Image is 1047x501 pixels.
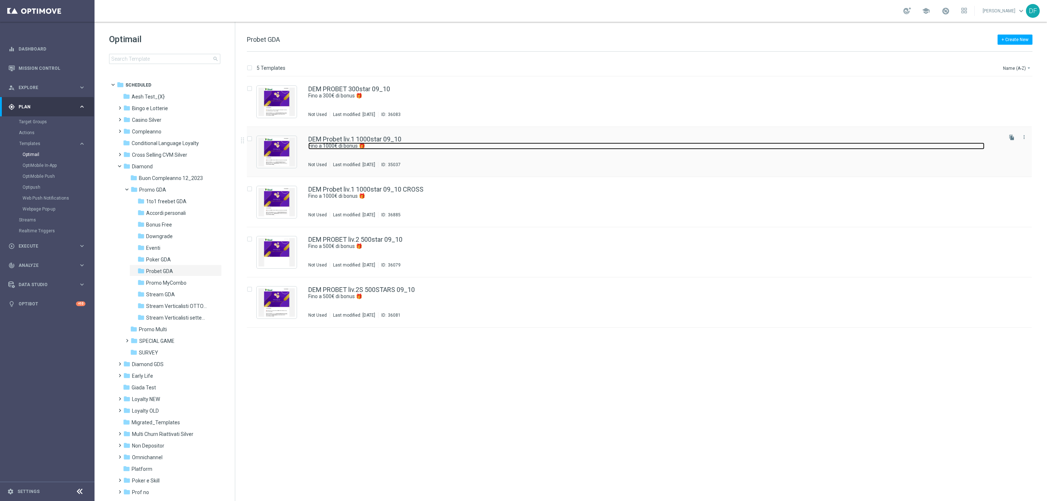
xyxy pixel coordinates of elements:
[17,489,40,494] a: Settings
[137,267,145,274] i: folder
[123,430,131,437] i: folder
[117,81,124,88] i: folder
[19,282,79,287] span: Data Studio
[19,105,79,109] span: Plan
[123,93,130,100] i: folder
[330,162,378,168] div: Last modified: [DATE]
[19,141,86,147] button: Templates keyboard_arrow_right
[388,262,401,268] div: 36079
[19,244,79,248] span: Execute
[23,204,94,215] div: Webpage Pop-up
[8,104,79,110] div: Plan
[132,442,164,449] span: Non Depositor
[23,171,94,182] div: OptiMobile Push
[308,243,1001,250] div: Fino a 500€ di bonus 🎁
[146,268,173,274] span: Probet GDA
[23,163,76,168] a: OptiMobile In-App
[123,488,131,496] i: folder
[132,152,187,158] span: Cross Selling CVM Silver
[8,301,86,307] button: lightbulb Optibot +10
[76,301,85,306] div: +10
[139,349,158,356] span: SURVEY
[258,238,295,266] img: 36079.jpeg
[132,105,168,112] span: Bingo e Lotterie
[19,141,79,146] div: Templates
[131,186,138,193] i: folder
[240,227,1046,277] div: Press SPACE to select this row.
[308,92,984,99] a: Fino a 300€ di bonus 🎁
[8,104,15,110] i: gps_fixed
[8,294,85,313] div: Optibot
[19,215,94,225] div: Streams
[19,138,94,215] div: Templates
[19,127,94,138] div: Actions
[146,198,186,205] span: 1to1 freebet GDA
[8,262,15,269] i: track_changes
[8,282,86,288] button: Data Studio keyboard_arrow_right
[1020,133,1028,141] button: more_vert
[23,160,94,171] div: OptiMobile In-App
[132,361,164,368] span: Diamond GDS
[1026,4,1040,18] div: DF
[1021,134,1027,140] i: more_vert
[123,384,130,391] i: folder
[23,173,76,179] a: OptiMobile Push
[23,182,94,193] div: Optipush
[8,104,86,110] button: gps_fixed Plan keyboard_arrow_right
[137,314,145,321] i: folder
[330,112,378,117] div: Last modified: [DATE]
[308,193,984,200] a: Fino a 1000€ di bonus 🎁
[130,349,137,356] i: folder
[137,197,145,205] i: folder
[8,262,79,269] div: Analyze
[79,281,85,288] i: keyboard_arrow_right
[146,245,160,251] span: Eventi
[1009,135,1015,140] i: file_copy
[123,395,131,402] i: folder
[19,39,85,59] a: Dashboard
[139,187,166,193] span: Promo GDA
[388,212,401,218] div: 36885
[8,84,15,91] i: person_search
[19,119,76,125] a: Target Groups
[132,140,199,147] span: Conditional Language Loyalty
[7,488,14,495] i: settings
[23,184,76,190] a: Optipush
[240,77,1046,127] div: Press SPACE to select this row.
[79,243,85,249] i: keyboard_arrow_right
[308,243,984,250] a: Fino a 500€ di bonus 🎁
[23,152,76,157] a: Optimail
[240,277,1046,328] div: Press SPACE to select this row.
[8,262,86,268] div: track_changes Analyze keyboard_arrow_right
[8,85,86,91] div: person_search Explore keyboard_arrow_right
[8,46,15,52] i: equalizer
[922,7,930,15] span: school
[308,186,424,193] a: DEM Probet liv.1 1000star 09_10 CROSS
[308,143,1001,149] div: Fino a 1000€ di bonus 🎁
[258,288,295,317] img: 36081.jpeg
[240,127,1046,177] div: Press SPACE to select this row.
[79,262,85,269] i: keyboard_arrow_right
[247,36,280,43] span: Probet GDA
[123,151,131,158] i: folder
[132,477,160,484] span: Poker e Skill
[8,65,86,71] div: Mission Control
[23,195,76,201] a: Web Push Notifications
[125,82,151,88] span: Scheduled
[213,56,218,62] span: search
[8,46,86,52] button: equalizer Dashboard
[378,112,401,117] div: ID:
[123,163,131,170] i: folder
[308,286,415,293] a: DEM PROBET liv.2S 500STARS 09_10
[258,188,295,216] img: 36885.jpeg
[132,489,149,496] span: Prof no
[23,193,94,204] div: Web Push Notifications
[8,59,85,78] div: Mission Control
[132,163,153,170] span: Diamond
[132,128,161,135] span: Compleanno
[19,228,76,234] a: Realtime Triggers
